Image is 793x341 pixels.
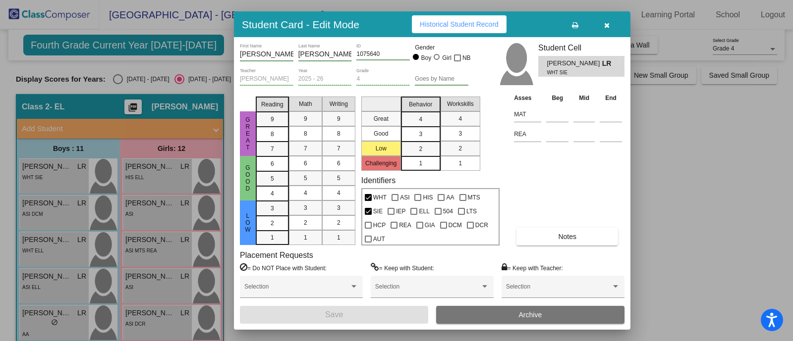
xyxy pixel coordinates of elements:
span: 6 [304,159,307,168]
span: 6 [271,159,274,168]
span: MTS [468,192,480,203]
span: 3 [304,203,307,212]
th: Beg [544,93,571,103]
span: 2 [304,218,307,227]
button: Archive [436,306,624,324]
input: grade [356,76,410,83]
span: 4 [304,189,307,197]
th: Mid [571,93,597,103]
span: Great [243,116,252,151]
button: Notes [516,228,618,245]
span: 4 [337,189,340,197]
span: [PERSON_NAME] [547,58,602,69]
span: Workskills [447,99,474,108]
input: year [298,76,352,83]
mat-label: Gender [415,43,468,52]
span: ELL [419,205,429,217]
span: DCR [475,219,488,231]
h3: Student Card - Edit Mode [242,18,359,31]
div: Girl [442,53,452,62]
span: Low [243,212,252,233]
span: 4 [458,114,462,123]
span: 1 [304,233,307,242]
span: 9 [271,115,274,124]
span: 1 [458,159,462,168]
span: 504 [443,205,453,217]
span: 3 [337,203,340,212]
span: 1 [419,159,422,168]
span: Notes [558,233,576,241]
div: Boy [421,53,432,62]
span: NB [462,52,471,64]
button: Save [240,306,428,324]
span: Save [325,310,343,319]
span: 6 [337,159,340,168]
span: 2 [337,218,340,227]
span: WHT [373,192,387,203]
input: Enter ID [356,51,410,58]
th: End [597,93,624,103]
span: 4 [419,115,422,124]
span: 2 [458,144,462,153]
button: Historical Student Record [412,15,507,33]
span: 9 [337,114,340,123]
span: LTS [466,205,477,217]
span: DCM [449,219,462,231]
span: SIE [373,205,383,217]
span: 1 [271,233,274,242]
span: 3 [271,204,274,213]
span: 7 [304,144,307,153]
span: Reading [261,100,283,109]
span: 5 [304,174,307,183]
input: assessment [514,127,541,142]
span: LR [602,58,616,69]
span: HIS [423,192,433,203]
span: Math [299,99,312,108]
span: AA [446,192,454,203]
span: 7 [337,144,340,153]
span: 8 [337,129,340,138]
span: 5 [271,174,274,183]
span: Good [243,164,252,192]
input: teacher [240,76,293,83]
span: REA [399,219,411,231]
label: = Keep with Student: [371,263,434,273]
input: assessment [514,107,541,122]
label: = Do NOT Place with Student: [240,263,327,273]
span: AUT [373,233,385,245]
span: 8 [271,130,274,139]
span: Writing [330,99,348,108]
span: 2 [271,219,274,228]
span: IEP [396,205,405,217]
span: WHT SIE [547,69,595,76]
span: Historical Student Record [420,20,499,28]
th: Asses [511,93,544,103]
span: 2 [419,145,422,153]
span: GIA [425,219,435,231]
h3: Student Cell [538,43,624,52]
label: = Keep with Teacher: [502,263,563,273]
span: Behavior [409,100,432,109]
span: ASI [400,192,409,203]
span: HCP [373,219,386,231]
span: 3 [419,130,422,139]
span: 5 [337,174,340,183]
span: 9 [304,114,307,123]
label: Identifiers [361,176,396,185]
span: 1 [337,233,340,242]
span: 8 [304,129,307,138]
label: Placement Requests [240,250,313,260]
span: 4 [271,189,274,198]
span: 3 [458,129,462,138]
span: 7 [271,145,274,153]
span: Archive [519,311,542,319]
input: goes by name [415,76,468,83]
